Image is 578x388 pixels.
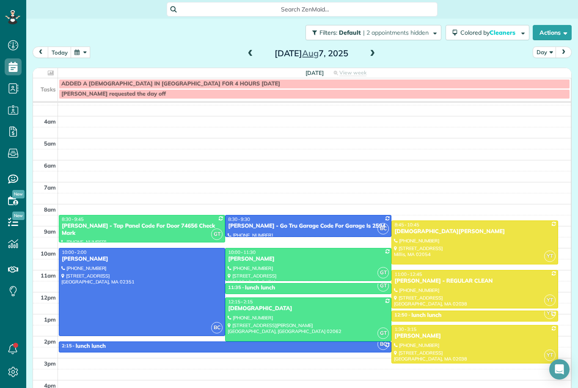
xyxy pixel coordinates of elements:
h2: [DATE] 7, 2025 [259,49,364,58]
span: New [12,212,25,220]
span: 8am [44,206,56,213]
div: [PERSON_NAME] [61,256,223,263]
div: Open Intercom Messenger [549,359,570,380]
span: [DATE] [306,69,324,76]
button: Filters: Default | 2 appointments hidden [306,25,441,40]
span: 8:30 - 9:30 [228,216,250,222]
button: Day [533,47,556,58]
span: 1pm [44,316,56,323]
div: [PERSON_NAME] [394,333,555,340]
span: YT [544,250,556,262]
span: 12pm [41,294,56,301]
span: 8:30 - 9:45 [62,216,84,222]
span: 4am [44,118,56,125]
div: lunch lunch [245,284,275,292]
span: GT [211,228,223,240]
button: Actions [533,25,572,40]
span: GT [377,280,389,292]
span: YT [544,308,556,319]
span: 9am [44,228,56,235]
span: 8:45 - 10:45 [394,222,419,228]
span: View week [339,69,366,76]
a: Filters: Default | 2 appointments hidden [301,25,441,40]
span: 6am [44,162,56,169]
span: Filters: [319,29,337,36]
div: lunch lunch [76,343,106,350]
div: lunch lunch [411,312,441,319]
span: 10:00 - 2:00 [62,249,86,255]
span: Cleaners [490,29,517,36]
span: 11am [41,272,56,279]
span: 10am [41,250,56,257]
div: [PERSON_NAME] - REGULAR CLEAN [394,278,555,285]
span: ADDED A [DEMOGRAPHIC_DATA] IN [GEOGRAPHIC_DATA] FOR 4 HOURS [DATE] [61,80,280,87]
span: 12:15 - 2:15 [228,299,253,305]
span: Default [339,29,361,36]
span: 11:00 - 12:45 [394,271,422,277]
div: [PERSON_NAME] - Go Tru Garage Code For Garage Is 2594 [228,223,389,230]
span: 5am [44,140,56,147]
button: next [556,47,572,58]
span: YT [544,294,556,306]
span: 2pm [44,338,56,345]
span: 1:30 - 3:15 [394,326,416,332]
span: 10:00 - 11:30 [228,249,256,255]
span: GT [377,267,389,278]
button: prev [33,47,49,58]
span: Aug [302,48,319,58]
span: Colored by [460,29,518,36]
span: GT [377,327,389,339]
button: today [48,47,72,58]
button: Colored byCleaners [446,25,529,40]
span: 7am [44,184,56,191]
span: BC [377,223,389,234]
span: BC [377,338,389,350]
span: 3pm [44,360,56,367]
div: [PERSON_NAME] - Tap Panel Code For Door 74656 Check Mark [61,223,223,237]
div: [PERSON_NAME] [228,256,389,263]
div: [DEMOGRAPHIC_DATA][PERSON_NAME] [394,228,555,235]
span: YT [544,349,556,361]
span: [PERSON_NAME] requested the day off [61,91,166,97]
div: [DEMOGRAPHIC_DATA] [228,305,389,312]
span: | 2 appointments hidden [363,29,429,36]
span: BC [211,322,223,333]
span: New [12,190,25,198]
